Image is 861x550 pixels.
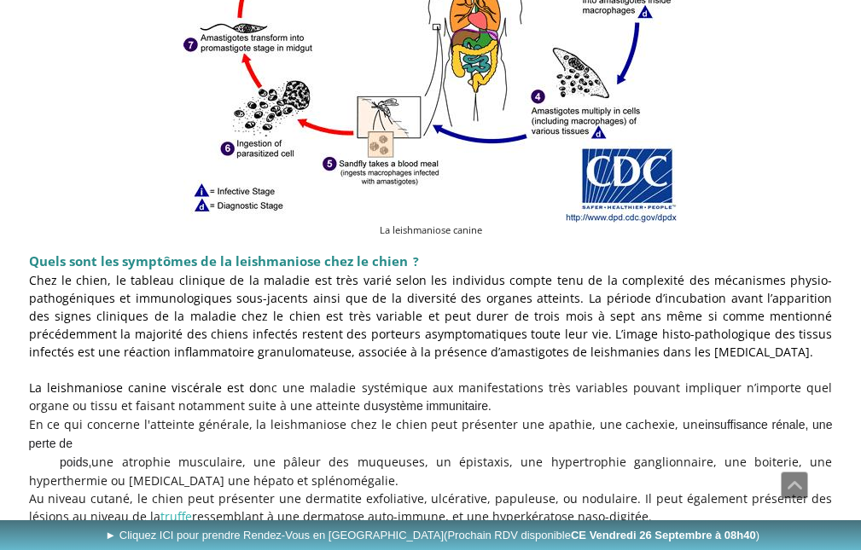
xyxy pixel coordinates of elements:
[258,344,711,360] span: granulomateuse, associée à la présence d’amastigotes de leishmanies dans les
[29,379,833,414] span: nc une maladie systémique aux manifestations très variables pouvant impliquer n’importe quel orga...
[105,529,759,541] span: ► Cliquez ICI pour prendre Rendez-Vous en [GEOGRAPHIC_DATA]
[313,290,584,306] span: ainsi que de la diversité des organes atteints.
[571,529,756,541] b: CE Vendredi 26 Septembre à 08h40
[29,252,408,269] span: Quels sont les symptômes de la leishmaniose chez le chien
[160,508,192,524] a: truffe
[444,529,759,541] span: (Prochain RDV disponible )
[782,472,807,498] span: Défiler vers le haut
[183,223,678,238] figcaption: La leishmaniose canine
[589,290,832,306] span: La période d’incubation avant l’apparition
[29,437,92,469] span: perte de poids,
[714,344,813,360] span: [MEDICAL_DATA].
[29,308,284,324] span: des signes cliniques de la maladie chez le
[29,326,833,360] span: pathologique des tissus infectés est une réaction inflammatoire
[29,308,833,342] span: mentionné précédemment la majorité des chiens infectés restent des porteurs
[29,272,618,288] span: Chez le chien, le t
[425,326,612,342] span: asymptomatiques toute leur vie.
[29,490,833,524] span: Au niveau cutané, le chien peut présenter une dermatite exfoliative, ulcérative, papuleuse, ou no...
[289,308,765,324] span: chien est très variable et peut durer de trois mois à sept ans même si comme
[705,418,832,431] span: insuffisance rénale, une
[29,379,833,415] p: .
[29,416,833,489] span: En ce qui concerne l'atteinte générale, la leishmaniose chez le chien peut présenter une apathie,...
[615,326,695,342] span: L’image histo-
[29,379,265,396] span: La leishmaniose canine viscérale est do
[413,253,419,269] span: ?
[135,272,617,288] span: ableau clinique de la maladie est très varié selon les individus compte tenu de la
[781,472,808,499] a: Défiler vers le haut
[379,399,488,413] span: système immunitaire
[29,272,833,306] span: complexité des mécanismes physio-pathogéniques et immunologiques sous-jacents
